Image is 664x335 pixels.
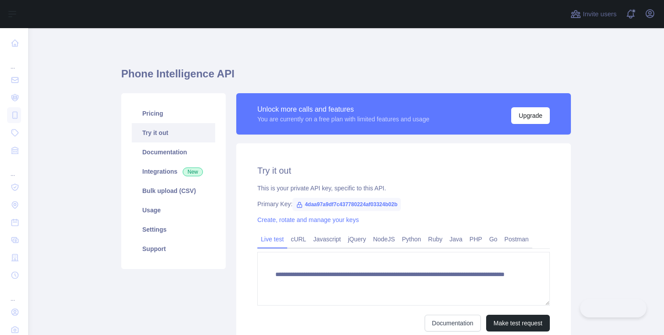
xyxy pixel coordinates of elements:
a: Create, rotate and manage your keys [257,216,359,223]
span: New [183,167,203,176]
iframe: Toggle Customer Support [580,299,646,317]
a: Support [132,239,215,259]
button: Upgrade [511,107,550,124]
div: Primary Key: [257,200,550,208]
a: Documentation [425,315,481,331]
a: Python [398,232,425,246]
div: ... [7,53,21,70]
a: Bulk upload (CSV) [132,181,215,200]
a: Integrations New [132,162,215,181]
a: Live test [257,232,287,246]
div: You are currently on a free plan with limited features and usage [257,115,429,124]
a: PHP [466,232,486,246]
h2: Try it out [257,164,550,177]
a: Ruby [425,232,446,246]
a: Postman [501,232,532,246]
a: Settings [132,220,215,239]
button: Invite users [569,7,618,21]
div: This is your private API key, specific to this API. [257,184,550,193]
div: ... [7,160,21,178]
span: 4daa97a9df7c437780224af03324b02b [292,198,401,211]
a: Try it out [132,123,215,142]
a: Usage [132,200,215,220]
a: Javascript [310,232,344,246]
a: Go [486,232,501,246]
button: Make test request [486,315,550,331]
a: jQuery [344,232,369,246]
a: Java [446,232,466,246]
h1: Phone Intelligence API [121,67,571,88]
a: NodeJS [369,232,398,246]
a: Pricing [132,104,215,123]
a: cURL [287,232,310,246]
a: Documentation [132,142,215,162]
div: Unlock more calls and features [257,104,429,115]
span: Invite users [583,9,617,19]
div: ... [7,285,21,302]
